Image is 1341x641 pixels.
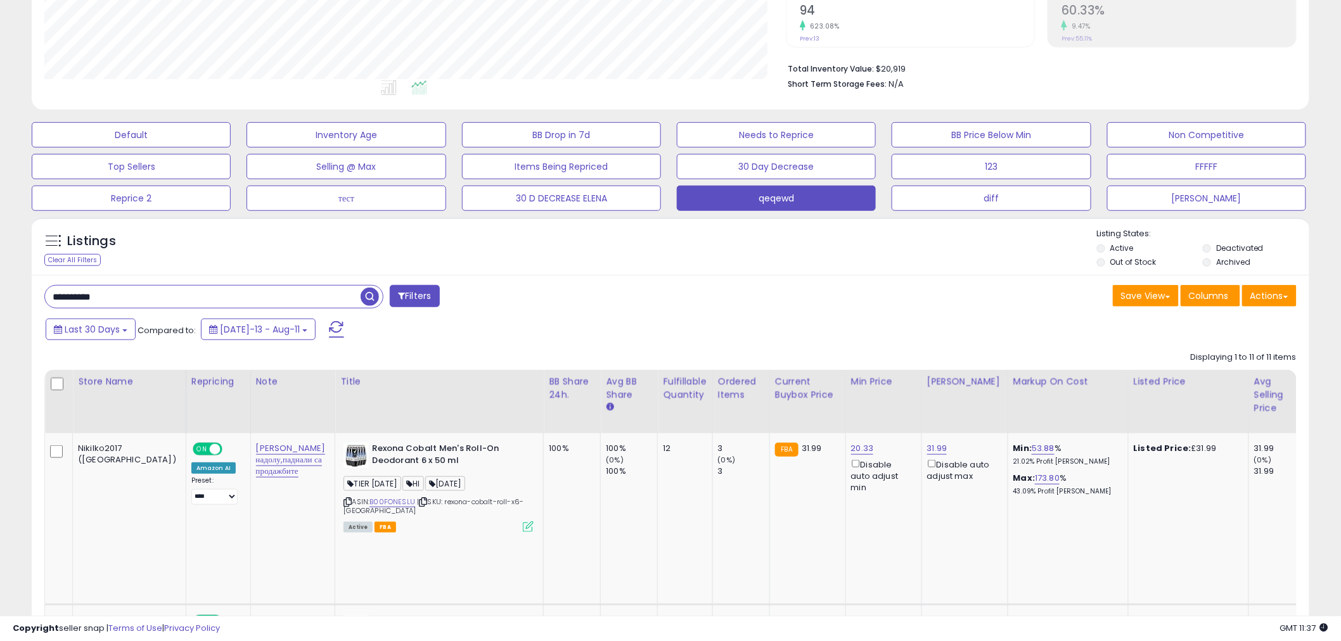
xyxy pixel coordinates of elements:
small: (0%) [606,455,624,465]
button: Filters [390,285,439,307]
small: 9.47% [1067,22,1091,31]
button: BB Price Below Min [892,122,1091,148]
div: Min Price [851,375,916,388]
div: Clear All Filters [44,254,101,266]
span: 31.99 [802,442,822,454]
a: 31.99 [927,442,947,455]
small: FBA [775,443,799,457]
b: Rexona Cobalt Men's Roll-On Deodorant 6 x 50 ml [372,443,526,469]
img: 41rwSspusJL._SL40_.jpg [343,443,369,468]
a: 53.88 [1032,442,1055,455]
button: FFFFF [1107,154,1306,179]
small: Prev: 55.11% [1062,35,1092,42]
div: % [1013,443,1119,466]
div: 31.99 [1254,466,1306,477]
a: B00FONESLU [369,497,415,507]
button: Last 30 Days [46,319,136,340]
b: Max: [1013,472,1036,484]
div: Displaying 1 to 11 of 11 items [1191,352,1297,364]
div: % [1013,473,1119,496]
div: Preset: [191,476,241,505]
h2: 94 [800,3,1034,20]
div: ASIN: [343,443,534,531]
div: Avg BB Share [606,375,652,402]
span: All listings currently available for purchase on Amazon [343,522,373,533]
label: Deactivated [1216,243,1264,253]
small: Prev: 13 [800,35,819,42]
div: Title [340,375,538,388]
span: OFF [221,444,241,455]
a: Privacy Policy [164,622,220,634]
button: Needs to Reprice [677,122,876,148]
div: Disable auto adjust min [851,457,912,493]
div: Repricing [191,375,245,388]
div: 3 [718,466,769,477]
h2: 60.33% [1062,3,1296,20]
small: Avg BB Share. [606,402,613,413]
button: 30 D DECREASE ELENA [462,186,661,211]
button: Inventory Age [247,122,446,148]
div: [PERSON_NAME] [927,375,1003,388]
b: Total Inventory Value: [788,63,874,74]
button: Save View [1113,285,1179,307]
label: Active [1110,243,1134,253]
a: [PERSON_NAME] надолу,паднали са продажбите [256,442,326,478]
div: 100% [606,466,657,477]
button: Selling @ Max [247,154,446,179]
label: Out of Stock [1110,257,1157,267]
h5: Listings [67,232,116,250]
small: (0%) [718,455,736,465]
p: Listing States: [1097,228,1309,240]
span: Compared to: [138,324,196,336]
span: Last 30 Days [65,323,120,336]
th: The percentage added to the cost of goods (COGS) that forms the calculator for Min & Max prices. [1008,370,1128,433]
div: 100% [606,443,657,454]
span: [DATE]-13 - Aug-11 [220,323,300,336]
span: N/A [889,78,904,90]
a: 20.33 [851,442,874,455]
div: Store Name [78,375,181,388]
label: Archived [1216,257,1250,267]
button: Columns [1181,285,1240,307]
button: Actions [1242,285,1297,307]
div: Note [256,375,330,388]
span: FBA [375,522,396,533]
div: seller snap | | [13,623,220,635]
div: Disable auto adjust max [927,457,998,482]
div: Avg Selling Price [1254,375,1300,415]
span: | SKU: rexona-cobalt-roll-x6-[GEOGRAPHIC_DATA] [343,497,523,516]
li: $20,919 [788,60,1287,75]
b: Listed Price: [1134,442,1191,454]
span: TIER [DATE] [343,476,401,491]
button: Non Competitive [1107,122,1306,148]
button: [PERSON_NAME] [1107,186,1306,211]
b: Min: [1013,442,1032,454]
a: Terms of Use [108,622,162,634]
b: Short Term Storage Fees: [788,79,887,89]
p: 21.02% Profit [PERSON_NAME] [1013,457,1119,466]
button: Default [32,122,231,148]
div: 31.99 [1254,443,1306,454]
div: Fulfillable Quantity [663,375,707,402]
div: Listed Price [1134,375,1243,388]
button: qeqewd [677,186,876,211]
div: 12 [663,443,702,454]
button: 30 Day Decrease [677,154,876,179]
button: [DATE]-13 - Aug-11 [201,319,316,340]
div: BB Share 24h. [549,375,595,402]
div: 100% [549,443,591,454]
div: Amazon AI [191,462,236,474]
span: [DATE] [425,476,465,491]
div: Ordered Items [718,375,764,402]
span: 2025-09-11 11:37 GMT [1280,622,1328,634]
div: 3 [718,443,769,454]
button: Items Being Repriced [462,154,661,179]
button: diff [892,186,1091,211]
small: 623.08% [805,22,840,31]
p: 43.09% Profit [PERSON_NAME] [1013,487,1119,496]
button: Top Sellers [32,154,231,179]
button: тест [247,186,446,211]
button: 123 [892,154,1091,179]
span: Columns [1189,289,1229,302]
strong: Copyright [13,622,59,634]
